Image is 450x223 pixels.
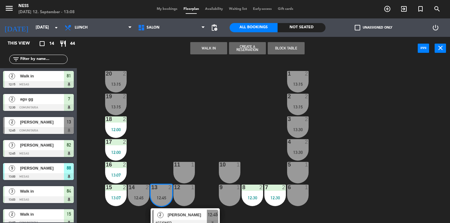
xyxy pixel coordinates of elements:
[38,40,46,47] i: crop_square
[229,42,266,54] button: Create a Reservation
[9,96,15,102] span: 2
[151,185,152,190] div: 13
[123,94,127,99] div: 2
[5,4,14,13] i: menu
[59,40,67,47] i: restaurant
[20,211,64,217] span: Walk in
[20,188,64,194] span: Walk in
[305,94,309,99] div: 2
[355,25,392,30] label: Unassigned only
[18,9,75,15] div: [DATE] 12. September - 13:08
[264,196,286,200] div: 12:30
[53,24,60,31] i: arrow_drop_down
[123,116,127,122] div: 2
[432,24,439,31] i: power_settings_new
[287,127,309,132] div: 13:30
[9,73,15,79] span: 2
[105,173,127,177] div: 13:07
[355,25,360,30] span: check_box_outline_blank
[75,25,88,30] span: Lunch
[105,105,127,109] div: 13:15
[400,5,408,13] i: exit_to_app
[20,96,64,102] span: agu gg
[168,212,207,218] span: [PERSON_NAME]
[12,56,20,63] i: filter_list
[287,82,309,86] div: 13:15
[433,5,441,13] i: search
[191,185,195,190] div: 1
[3,40,44,47] div: This view
[9,211,15,217] span: 2
[105,196,127,200] div: 13:07
[226,7,250,11] span: Waiting list
[20,142,64,148] span: [PERSON_NAME]
[9,142,15,148] span: 3
[123,162,127,167] div: 2
[305,162,309,167] div: 1
[67,164,71,172] span: 88
[275,7,296,11] span: Gift cards
[384,5,391,13] i: add_circle_outline
[20,165,64,171] span: [PERSON_NAME]
[18,3,75,9] div: Ness
[105,150,127,155] div: 12:00
[105,82,127,86] div: 13:15
[287,105,309,109] div: 13:15
[67,72,71,80] span: 81
[242,196,263,200] div: 12:30
[242,185,243,190] div: 8
[420,44,427,52] i: power_input
[123,71,127,76] div: 2
[70,40,75,47] span: 44
[418,44,429,53] button: power_input
[278,23,326,32] div: Not seated
[67,187,71,195] span: 84
[128,196,149,200] div: 12:45
[237,162,240,167] div: 1
[417,5,424,13] i: turned_in_not
[282,185,286,190] div: 2
[157,212,164,218] span: 2
[259,185,263,190] div: 2
[154,7,180,11] span: My bookings
[287,150,309,155] div: 13:30
[437,44,444,52] i: close
[211,24,218,31] span: pending_actions
[190,42,227,54] button: WALK IN
[191,162,195,167] div: 1
[20,56,67,63] input: Filter by name...
[5,4,14,15] button: menu
[67,210,71,218] span: 15
[268,42,305,54] button: Block Table
[305,116,309,122] div: 2
[202,7,226,11] span: Availability
[68,95,70,103] span: 7
[168,185,172,190] div: 2
[230,23,278,32] div: All Bookings
[305,139,309,145] div: 2
[208,211,218,218] span: 12:45
[9,165,15,171] span: 9
[146,185,149,190] div: 2
[20,73,64,79] span: Walk in
[305,71,309,76] div: 2
[67,141,71,149] span: 82
[180,7,202,11] span: Floorplan
[67,118,71,126] span: 13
